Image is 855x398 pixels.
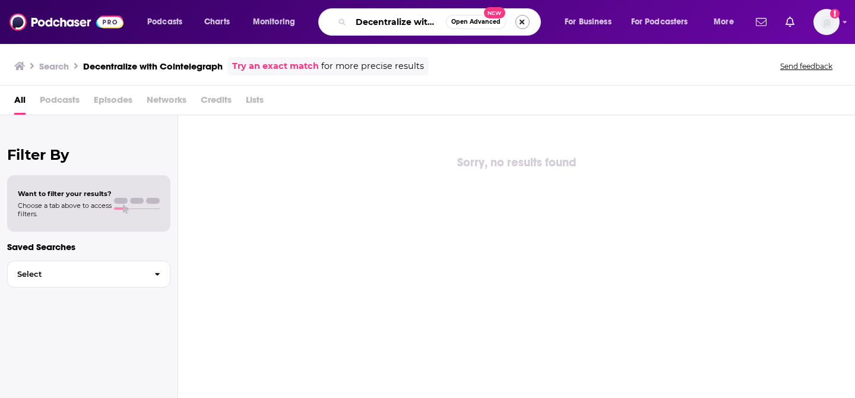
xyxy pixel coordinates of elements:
[623,12,705,31] button: open menu
[484,7,505,18] span: New
[830,9,840,18] svg: Add a profile image
[7,241,170,252] p: Saved Searches
[813,9,840,35] span: Logged in as WachsmanSG
[232,59,319,73] a: Try an exact match
[40,90,80,115] span: Podcasts
[39,61,69,72] h3: Search
[9,11,123,33] img: Podchaser - Follow, Share and Rate Podcasts
[83,61,223,72] h3: Decentralize with Cointelegraph
[556,12,626,31] button: open menu
[330,8,552,36] div: Search podcasts, credits, & more...
[147,14,182,30] span: Podcasts
[631,14,688,30] span: For Podcasters
[351,12,446,31] input: Search podcasts, credits, & more...
[139,12,198,31] button: open menu
[8,270,145,278] span: Select
[7,261,170,288] button: Select
[565,14,612,30] span: For Business
[178,153,855,172] div: Sorry, no results found
[245,12,311,31] button: open menu
[451,19,501,25] span: Open Advanced
[777,61,836,71] button: Send feedback
[813,9,840,35] button: Show profile menu
[14,90,26,115] a: All
[813,9,840,35] img: User Profile
[321,59,424,73] span: for more precise results
[705,12,749,31] button: open menu
[7,146,170,163] h2: Filter By
[246,90,264,115] span: Lists
[714,14,734,30] span: More
[751,12,771,32] a: Show notifications dropdown
[197,12,237,31] a: Charts
[147,90,186,115] span: Networks
[446,15,506,29] button: Open AdvancedNew
[204,14,230,30] span: Charts
[94,90,132,115] span: Episodes
[18,189,112,198] span: Want to filter your results?
[253,14,295,30] span: Monitoring
[201,90,232,115] span: Credits
[18,201,112,218] span: Choose a tab above to access filters.
[781,12,799,32] a: Show notifications dropdown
